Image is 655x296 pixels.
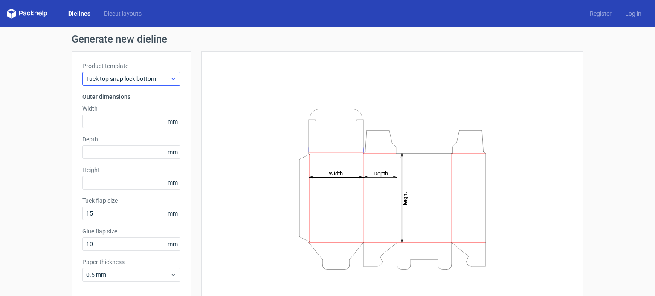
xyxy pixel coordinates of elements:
a: Log in [618,9,648,18]
span: mm [165,176,180,189]
tspan: Depth [374,170,388,176]
span: mm [165,146,180,158]
h3: Outer dimensions [82,92,180,101]
tspan: Height [402,192,408,207]
span: mm [165,207,180,220]
a: Dielines [61,9,97,18]
a: Register [583,9,618,18]
h1: Generate new dieline [72,34,583,44]
label: Paper thickness [82,258,180,266]
span: 0.5 mm [86,270,170,279]
label: Product template [82,62,180,70]
label: Width [82,104,180,113]
span: mm [165,115,180,128]
span: Tuck top snap lock bottom [86,75,170,83]
label: Depth [82,135,180,144]
a: Diecut layouts [97,9,148,18]
label: Tuck flap size [82,196,180,205]
label: Height [82,166,180,174]
span: mm [165,238,180,250]
label: Glue flap size [82,227,180,236]
tspan: Width [329,170,343,176]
